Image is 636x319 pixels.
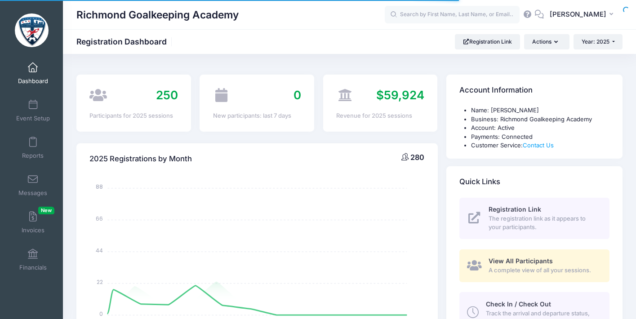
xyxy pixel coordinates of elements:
button: [PERSON_NAME] [544,4,623,25]
a: InvoicesNew [12,207,54,238]
span: 280 [410,153,424,162]
span: Check In / Check Out [486,300,551,308]
li: Account: Active [471,124,609,133]
span: New [38,207,54,214]
a: Reports [12,132,54,164]
span: The registration link as it appears to your participants. [489,214,599,232]
a: Financials [12,244,54,275]
a: Contact Us [523,142,554,149]
li: Payments: Connected [471,133,609,142]
h4: Account Information [459,78,533,103]
tspan: 44 [96,247,103,254]
span: 250 [156,88,178,102]
span: View All Participants [489,257,553,265]
span: Registration Link [489,205,541,213]
tspan: 66 [96,215,103,222]
li: Customer Service: [471,141,609,150]
a: Messages [12,169,54,201]
div: Participants for 2025 sessions [89,111,178,120]
a: Event Setup [12,95,54,126]
li: Name: [PERSON_NAME] [471,106,609,115]
span: Reports [22,152,44,159]
span: Dashboard [18,77,48,85]
a: View All Participants A complete view of all your sessions. [459,249,609,282]
h4: Quick Links [459,169,500,195]
img: Richmond Goalkeeping Academy [15,13,49,47]
div: New participants: last 7 days [213,111,301,120]
a: Registration Link The registration link as it appears to your participants. [459,198,609,239]
h4: 2025 Registrations by Month [89,146,192,172]
span: 0 [294,88,301,102]
a: Registration Link [455,34,520,49]
span: Event Setup [16,115,50,122]
span: A complete view of all your sessions. [489,266,599,275]
span: Year: 2025 [582,38,609,45]
div: Revenue for 2025 sessions [336,111,424,120]
button: Year: 2025 [574,34,623,49]
tspan: 88 [96,183,103,191]
span: [PERSON_NAME] [550,9,606,19]
span: Invoices [22,226,44,234]
span: Messages [18,189,47,197]
tspan: 22 [97,278,103,286]
input: Search by First Name, Last Name, or Email... [385,6,520,24]
tspan: 0 [100,310,103,318]
span: $59,924 [376,88,424,102]
h1: Registration Dashboard [76,37,174,46]
span: Financials [19,264,47,271]
li: Business: Richmond Goalkeeping Academy [471,115,609,124]
button: Actions [524,34,569,49]
h1: Richmond Goalkeeping Academy [76,4,239,25]
a: Dashboard [12,58,54,89]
